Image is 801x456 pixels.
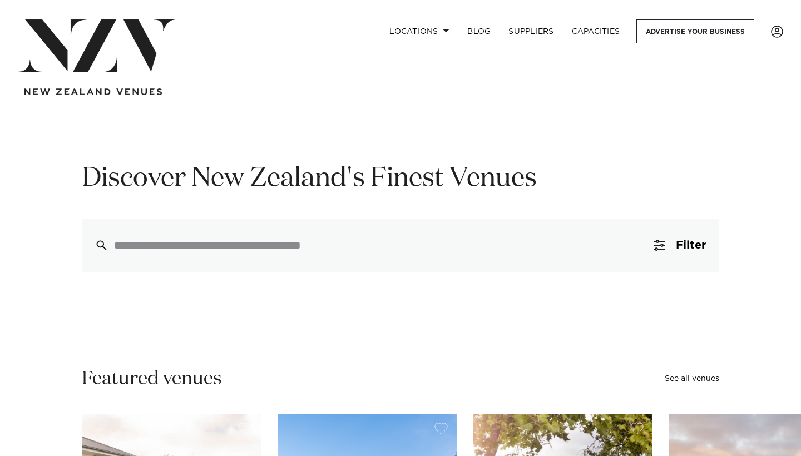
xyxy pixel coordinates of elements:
span: Filter [676,240,706,251]
a: Locations [380,19,458,43]
button: Filter [640,219,719,272]
img: nzv-logo.png [18,19,175,72]
a: SUPPLIERS [500,19,562,43]
h2: Featured venues [82,366,222,391]
h1: Discover New Zealand's Finest Venues [82,161,719,196]
a: See all venues [665,375,719,383]
a: Advertise your business [636,19,754,43]
a: BLOG [458,19,500,43]
a: Capacities [563,19,629,43]
img: new-zealand-venues-text.png [24,88,162,96]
